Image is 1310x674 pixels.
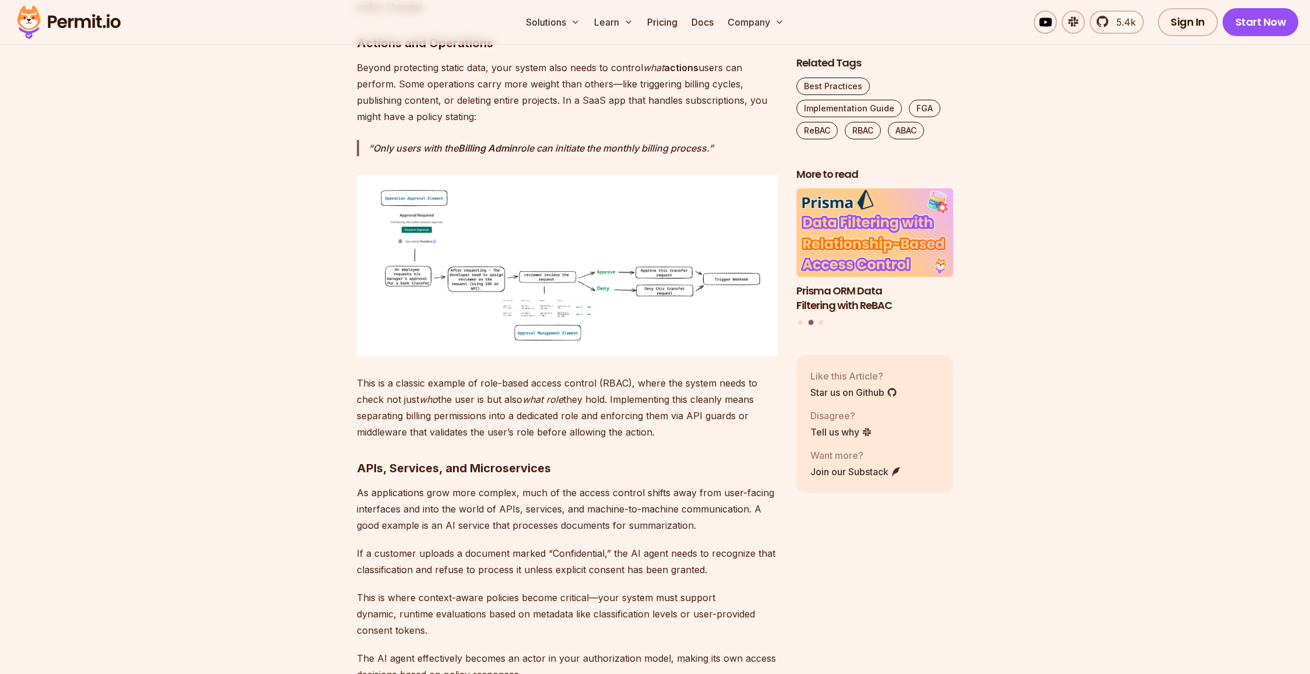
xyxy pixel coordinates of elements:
[458,142,517,154] strong: Billing Admin
[357,375,778,440] p: This is a classic example of role-based access control (RBAC), where the system needs to check no...
[12,2,126,42] img: Permit logo
[810,409,872,423] p: Disagree?
[796,100,902,117] a: Implementation Guide
[796,189,954,278] img: Prisma ORM Data Filtering with ReBAC
[810,425,872,439] a: Tell us why
[357,589,778,638] p: This is where context-aware policies become critical—your system must support dynamic, runtime ev...
[808,320,813,325] button: Go to slide 2
[357,175,778,356] img: image.png
[798,321,803,325] button: Go to slide 1
[845,122,881,139] a: RBAC
[796,56,954,71] h2: Related Tags
[357,461,551,475] strong: APIs, Services, and Microservices
[643,62,664,73] em: what
[909,100,940,117] a: FGA
[589,10,638,34] button: Learn
[796,167,954,182] h2: More to read
[796,284,954,313] h3: Prisma ORM Data Filtering with ReBAC
[888,122,924,139] a: ABAC
[796,189,954,313] li: 2 of 3
[642,10,682,34] a: Pricing
[1223,8,1299,36] a: Start Now
[1158,8,1218,36] a: Sign In
[664,62,698,73] strong: actions
[810,369,897,383] p: Like this Article?
[796,78,870,95] a: Best Practices
[810,448,901,462] p: Want more?
[357,485,778,533] p: As applications grow more complex, much of the access control shifts away from user-facing interf...
[1109,15,1136,29] span: 5.4k
[796,122,838,139] a: ReBAC
[796,189,954,313] a: Prisma ORM Data Filtering with ReBACPrisma ORM Data Filtering with ReBAC
[357,59,778,125] p: Beyond protecting static data, your system also needs to control users can perform. Some operatio...
[357,545,778,578] p: If a customer uploads a document marked “Confidential,” the AI agent needs to recognize that clas...
[723,10,789,34] button: Company
[522,394,563,405] em: what role
[517,142,709,154] em: role can initiate the monthly billing process.
[810,385,897,399] a: Star us on Github
[810,465,901,479] a: Join our Substack
[419,394,438,405] em: who
[373,142,458,154] em: Only users with the
[687,10,718,34] a: Docs
[819,321,823,325] button: Go to slide 3
[796,189,954,327] div: Posts
[521,10,585,34] button: Solutions
[1090,10,1144,34] a: 5.4k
